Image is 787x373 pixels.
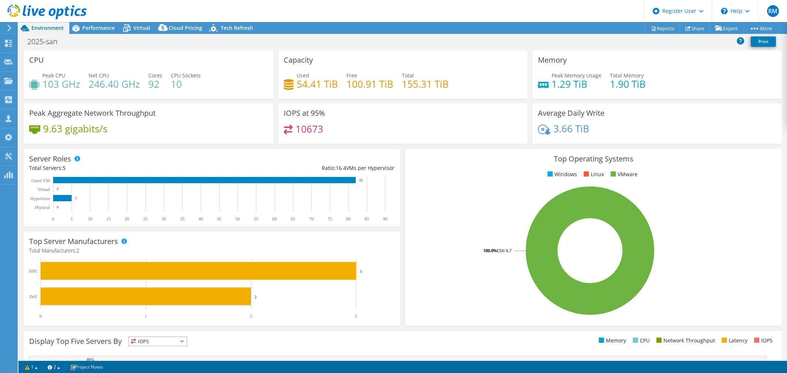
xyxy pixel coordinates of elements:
h3: Average Daily Write [538,109,604,117]
text: 5 [70,216,73,222]
h4: 100.91 TiB [346,80,393,88]
text: 15 [106,216,111,222]
tspan: 100.0% [483,248,497,253]
span: RM [767,5,779,17]
span: Total Memory [610,72,644,79]
text: 0 [39,314,42,319]
text: Virtual [38,187,50,192]
span: Total [402,72,414,79]
h4: Total Manufacturers: [29,247,394,255]
h4: 92 [148,80,162,88]
text: 20 [125,216,129,222]
text: 82 [359,178,363,182]
h4: 3.66 TiB [553,125,589,133]
a: Project Notes [65,362,108,372]
text: 35 [180,216,184,222]
text: 70 [309,216,314,222]
span: Peak Memory Usage [552,72,601,79]
text: 30 [162,216,166,222]
text: Guest VM [31,178,50,183]
span: IOPS [129,337,187,346]
text: 60 [272,216,277,222]
h3: Capacity [284,56,313,64]
h3: IOPS at 95% [284,109,325,117]
span: Cloud Pricing [169,24,202,31]
li: CPU [631,337,650,345]
li: Windows [546,170,577,178]
span: CPU Sockets [171,72,201,79]
text: 5 [75,196,77,200]
a: 2 [42,362,65,372]
a: Export [710,22,744,34]
text: 3 [360,269,362,273]
div: Ratio: VMs per Hypervisor [212,164,394,172]
span: Tech Refresh [221,24,253,31]
span: Cores [148,72,162,79]
text: 55 [254,216,258,222]
text: 80 [346,216,351,222]
span: Free [346,72,357,79]
h4: 9.63 gigabits/s [43,125,107,133]
text: 0 [57,187,59,191]
li: VMware [609,170,638,178]
text: 85 [365,216,369,222]
span: Net CPU [89,72,109,79]
h3: Server Roles [29,155,71,163]
span: Peak CPU [42,72,65,79]
li: Memory [597,337,626,345]
text: 75 [328,216,332,222]
text: 2 [250,314,252,319]
h4: 1.90 TiB [610,80,646,88]
text: 3 [355,314,357,319]
li: IOPS [752,337,773,345]
li: Latency [720,337,748,345]
text: Physical [35,205,50,210]
text: 10 [88,216,92,222]
span: Used [297,72,309,79]
li: Network Throughput [655,337,715,345]
h4: 1.29 TiB [552,80,601,88]
text: 1 [145,314,147,319]
text: Hypervisor [30,196,50,201]
h4: 103 GHz [42,80,80,88]
text: HPE [29,269,37,274]
span: Performance [82,24,115,31]
text: 25 [143,216,148,222]
span: Environment [31,24,64,31]
a: Print [751,36,776,47]
span: Virtual [133,24,150,31]
span: 16.4 [336,164,346,171]
svg: \n [721,8,728,14]
h4: 246.40 GHz [89,80,140,88]
a: Share [680,22,710,34]
text: 45 [217,216,221,222]
text: 50 [235,216,240,222]
h1: 2025-san [24,38,69,46]
a: More [743,22,778,34]
text: 2 [255,294,257,299]
text: 0 [57,205,59,209]
h4: 10 [171,80,201,88]
li: Linux [582,170,604,178]
h3: CPU [29,56,44,64]
h3: Top Operating Systems [411,155,776,163]
text: 65 [291,216,295,222]
h3: Memory [538,56,567,64]
div: Total Servers: [29,164,212,172]
h3: Top Server Manufacturers [29,237,118,245]
h3: Peak Aggregate Network Throughput [29,109,156,117]
span: 5 [63,164,66,171]
text: 90 [383,216,387,222]
tspan: ESXi 6.7 [497,248,511,253]
span: 2 [76,247,79,254]
text: 0 [52,216,54,222]
h4: 54.41 TiB [297,80,338,88]
text: Dell [29,294,37,299]
text: 40 [199,216,203,222]
a: 1 [20,362,43,372]
h4: 10673 [296,125,323,133]
text: 86% [87,357,94,362]
h4: 155.31 TiB [402,80,449,88]
a: Reports [645,22,680,34]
